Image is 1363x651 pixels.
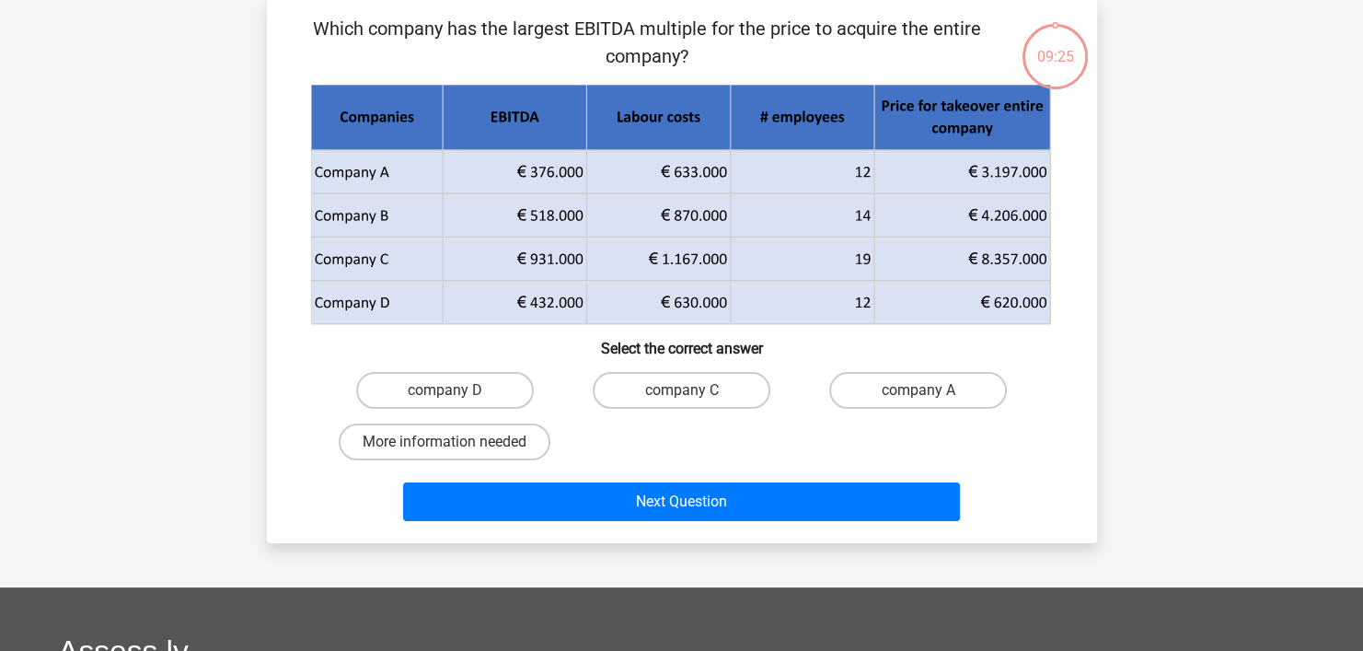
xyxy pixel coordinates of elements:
[593,372,770,409] label: company C
[829,372,1007,409] label: company A
[403,482,960,521] button: Next Question
[356,372,534,409] label: company D
[1021,22,1090,68] div: 09:25
[296,325,1068,357] h6: Select the correct answer
[339,424,550,460] label: More information needed
[296,15,999,70] p: Which company has the largest EBITDA multiple for the price to acquire the entire company?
